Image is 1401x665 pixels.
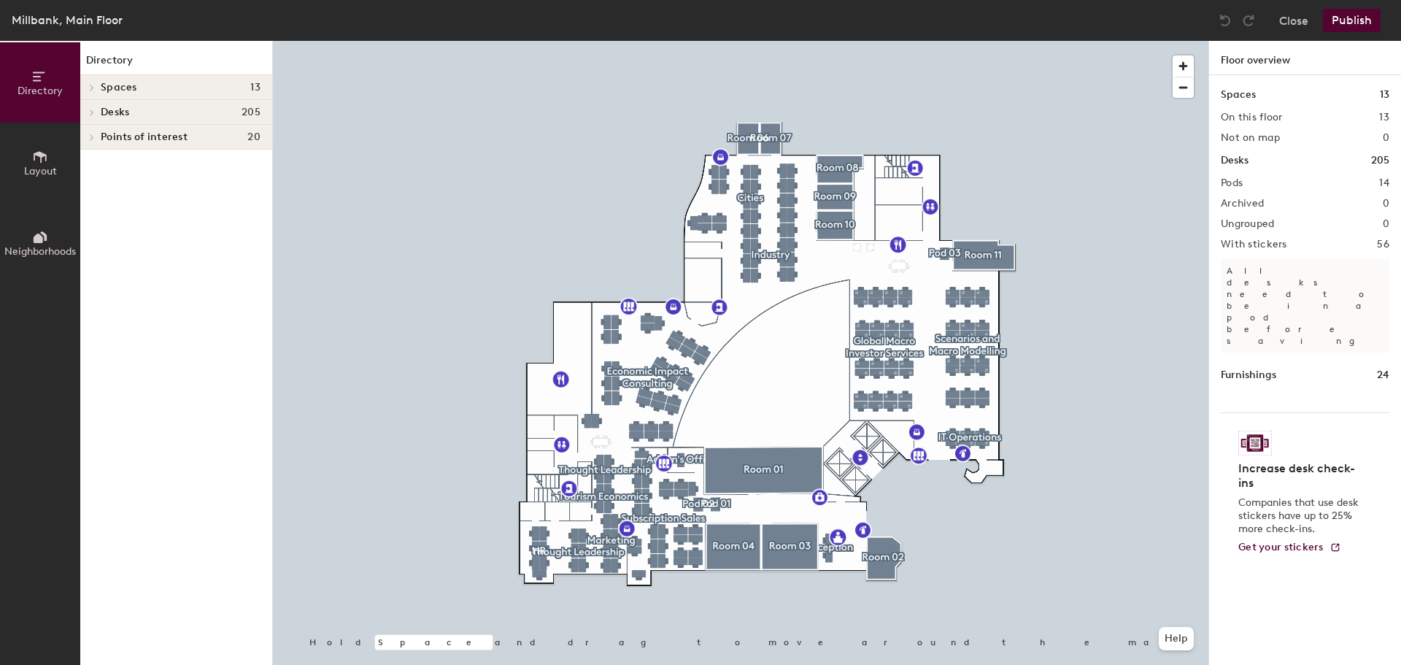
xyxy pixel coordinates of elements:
div: Millbank, Main Floor [12,11,123,29]
h1: Floor overview [1209,41,1401,75]
img: Redo [1241,13,1256,28]
h1: 13 [1380,87,1389,103]
h1: Furnishings [1221,367,1276,383]
span: Directory [18,85,63,97]
h2: Archived [1221,198,1264,210]
span: 205 [242,107,260,118]
h4: Increase desk check-ins [1238,461,1363,491]
img: Undo [1218,13,1232,28]
span: 13 [250,82,260,93]
h2: Not on map [1221,132,1280,144]
h2: 13 [1379,112,1389,123]
h2: Pods [1221,177,1243,189]
h1: Desks [1221,153,1248,169]
h1: Directory [80,53,272,75]
span: Layout [24,165,57,177]
button: Publish [1323,9,1381,32]
h2: 0 [1383,132,1389,144]
h2: 14 [1379,177,1389,189]
span: Spaces [101,82,137,93]
img: Sticker logo [1238,431,1272,455]
button: Help [1159,627,1194,650]
h1: Spaces [1221,87,1256,103]
h1: 205 [1371,153,1389,169]
h2: 56 [1377,239,1389,250]
h2: 0 [1383,198,1389,210]
span: Get your stickers [1238,541,1324,553]
h2: On this floor [1221,112,1283,123]
span: 20 [247,131,260,143]
h1: 24 [1377,367,1389,383]
span: Points of interest [101,131,188,143]
h2: 0 [1383,218,1389,230]
span: Desks [101,107,129,118]
p: Companies that use desk stickers have up to 25% more check-ins. [1238,496,1363,536]
span: Neighborhoods [4,245,76,258]
a: Get your stickers [1238,542,1341,554]
p: All desks need to be in a pod before saving [1221,259,1389,353]
h2: Ungrouped [1221,218,1275,230]
h2: With stickers [1221,239,1287,250]
button: Close [1279,9,1308,32]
